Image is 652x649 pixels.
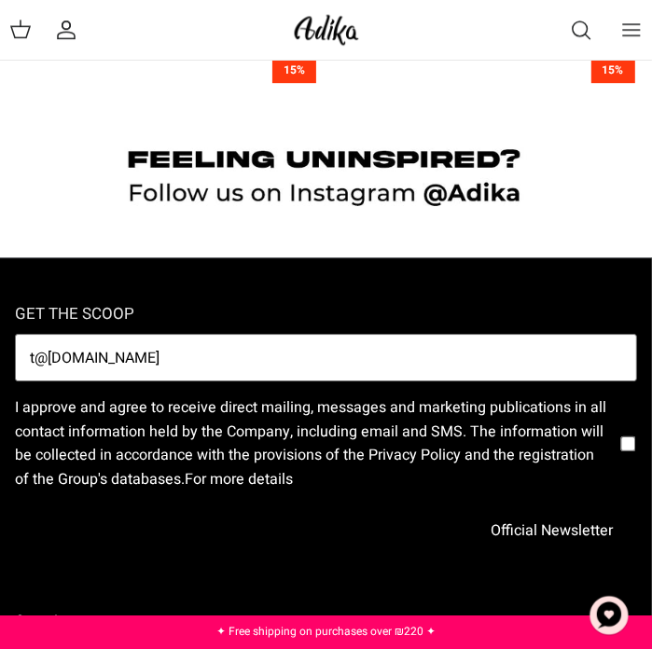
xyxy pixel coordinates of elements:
h6: GET THE SCOOP [15,305,637,324]
a: My Account [41,9,82,50]
a: Search [570,9,611,50]
span: 15% [272,58,316,82]
font: I approve and agree to receive direct mailing, messages and marketing publications in all contact... [15,396,606,490]
button: Chat [581,587,637,643]
a: 15% [334,58,638,82]
a: ✦ Free shipping on purchases over ₪220 ✦ [216,623,436,640]
button: Official Newsletter [466,507,637,554]
a: Questions [15,610,82,632]
img: Adika IL [289,9,364,50]
a: For more details [185,468,293,490]
button: Toggle menu [611,9,652,50]
span: 15% [591,58,635,82]
input: Email [15,334,637,382]
a: 15% [15,58,319,82]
